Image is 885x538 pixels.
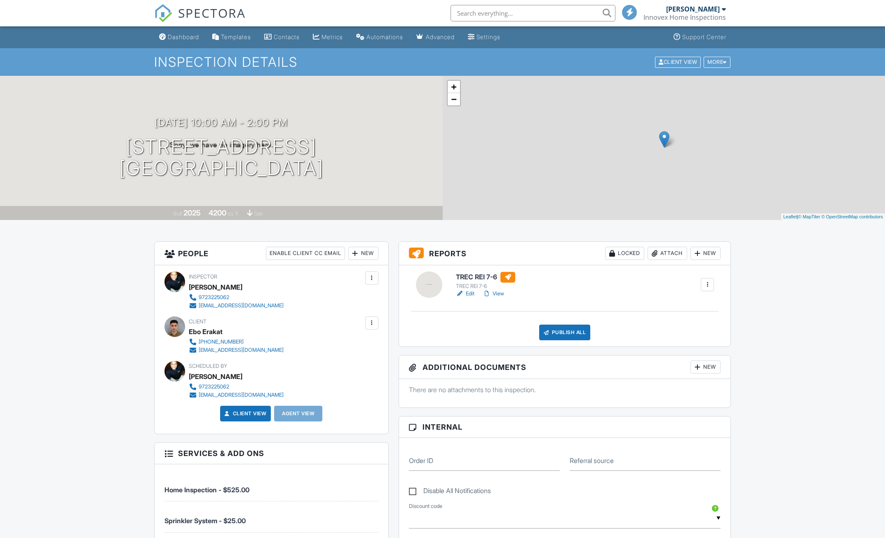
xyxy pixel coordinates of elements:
[409,487,491,497] label: Disable All Notifications
[648,247,687,260] div: Attach
[399,356,731,379] h3: Additional Documents
[199,347,284,353] div: [EMAIL_ADDRESS][DOMAIN_NAME]
[348,247,378,260] div: New
[189,293,284,302] a: 9723225062
[451,5,615,21] input: Search everything...
[266,247,345,260] div: Enable Client CC Email
[189,274,217,280] span: Inspector
[183,208,201,217] div: 2025
[199,384,229,390] div: 9723225062
[155,117,288,128] h3: [DATE] 10:00 am - 2:00 pm
[477,33,500,40] div: Settings
[310,30,346,45] a: Metrics
[666,5,720,13] div: [PERSON_NAME]
[274,33,300,40] div: Contacts
[164,501,378,532] li: Service: Sprinkler System
[154,4,172,22] img: The Best Home Inspection Software - Spectora
[189,383,284,391] a: 9723225062
[189,363,227,369] span: Scheduled By
[690,247,721,260] div: New
[156,30,202,45] a: Dashboard
[682,33,726,40] div: Support Center
[189,338,284,346] a: [PHONE_NUMBER]
[254,211,263,217] span: slab
[353,30,406,45] a: Automations (Basic)
[221,33,251,40] div: Templates
[654,58,703,65] a: Client View
[154,55,731,69] h1: Inspection Details
[168,33,199,40] div: Dashboard
[426,33,455,40] div: Advanced
[570,456,614,465] label: Referral source
[178,4,246,21] span: SPECTORA
[448,93,460,105] a: Zoom out
[539,325,591,340] div: Publish All
[189,325,223,338] div: Ebo Erakat
[209,208,226,217] div: 4200
[704,56,730,68] div: More
[448,81,460,93] a: Zoom in
[399,416,731,438] h3: Internal
[164,517,246,525] span: Sprinkler System - $25.00
[781,213,885,220] div: |
[605,247,644,260] div: Locked
[155,443,388,464] h3: Services & Add ons
[164,470,378,501] li: Service: Home Inspection
[199,302,284,309] div: [EMAIL_ADDRESS][DOMAIN_NAME]
[456,272,515,283] h6: TREC REI 7-6
[189,370,242,383] div: [PERSON_NAME]
[261,30,303,45] a: Contacts
[199,294,229,301] div: 9723225062
[409,503,442,510] label: Discount code
[209,30,254,45] a: Templates
[228,211,239,217] span: sq. ft.
[366,33,403,40] div: Automations
[223,409,267,418] a: Client View
[199,392,284,398] div: [EMAIL_ADDRESS][DOMAIN_NAME]
[413,30,458,45] a: Advanced
[189,346,284,354] a: [EMAIL_ADDRESS][DOMAIN_NAME]
[483,290,504,298] a: View
[119,136,324,180] h1: [STREET_ADDRESS] [GEOGRAPHIC_DATA]
[798,214,820,219] a: © MapTiler
[822,214,883,219] a: © OpenStreetMap contributors
[164,486,249,494] span: Home Inspection - $525.00
[465,30,504,45] a: Settings
[655,56,701,68] div: Client View
[456,290,474,298] a: Edit
[173,211,182,217] span: Built
[199,339,244,345] div: [PHONE_NUMBER]
[409,456,433,465] label: Order ID
[189,281,242,293] div: [PERSON_NAME]
[155,242,388,265] h3: People
[322,33,343,40] div: Metrics
[399,242,731,265] h3: Reports
[670,30,730,45] a: Support Center
[154,11,246,28] a: SPECTORA
[189,302,284,310] a: [EMAIL_ADDRESS][DOMAIN_NAME]
[643,13,726,21] div: Innovex Home Inspections
[189,318,207,325] span: Client
[409,385,721,394] p: There are no attachments to this inspection.
[690,360,721,374] div: New
[189,391,284,399] a: [EMAIL_ADDRESS][DOMAIN_NAME]
[456,272,515,290] a: TREC REI 7-6 TREC REI 7-6
[783,214,797,219] a: Leaflet
[456,283,515,290] div: TREC REI 7-6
